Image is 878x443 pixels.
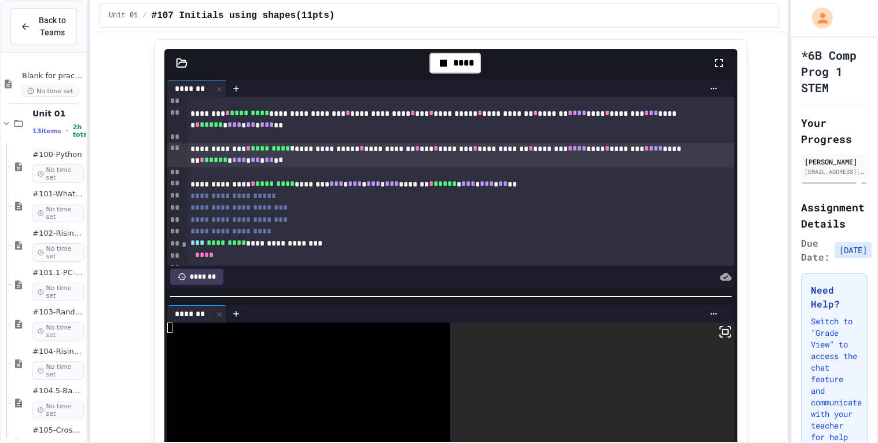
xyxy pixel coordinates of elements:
span: Due Date: [801,236,830,264]
div: My Account [800,5,836,31]
span: No time set [22,86,79,97]
span: No time set [32,401,84,419]
h2: Assignment Details [801,199,868,232]
span: Back to Teams [38,14,67,39]
span: No time set [32,204,84,222]
span: Blank for practice [22,71,84,81]
span: #104.5-Basic Graphics Review [32,386,84,396]
h1: *6B Comp Prog 1 STEM [801,47,868,96]
span: Unit 01 [109,11,138,20]
span: #103-Random Box [32,307,84,317]
span: No time set [32,361,84,380]
span: #104-Rising Sun Plus [32,347,84,357]
span: No time set [32,243,84,262]
div: [EMAIL_ADDRESS][DOMAIN_NAME] [804,167,864,176]
span: [DATE] [835,242,872,258]
span: / [142,11,146,20]
span: #107 Initials using shapes(11pts) [152,9,335,23]
h3: Need Help? [811,283,858,311]
span: #102-Rising Sun [32,229,84,239]
span: No time set [32,283,84,301]
span: No time set [32,164,84,183]
div: [PERSON_NAME] [804,156,864,167]
span: 13 items [32,127,61,135]
span: #105-Cross Box [32,426,84,435]
span: #101-What's This ?? [32,189,84,199]
button: Back to Teams [10,8,77,45]
span: Unit 01 [32,108,84,119]
span: 2h total [73,123,90,138]
span: • [66,126,68,136]
h2: Your Progress [801,115,868,147]
span: #100-Python [32,150,84,160]
span: No time set [32,322,84,341]
span: #101.1-PC-Where am I? [32,268,84,278]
